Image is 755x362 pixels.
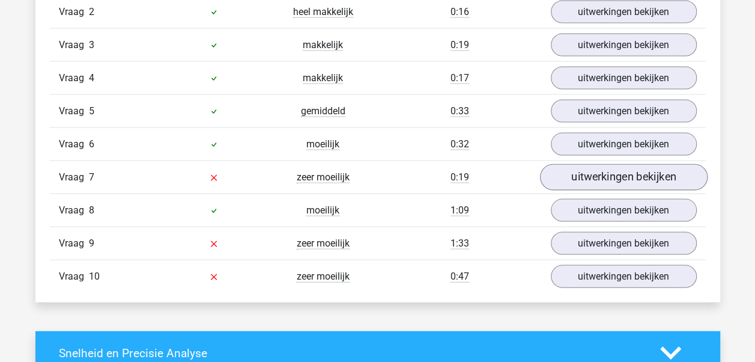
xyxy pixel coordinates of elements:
[59,269,89,284] span: Vraag
[89,238,94,249] span: 9
[303,72,343,84] span: makkelijk
[59,236,89,251] span: Vraag
[551,67,697,90] a: uitwerkingen bekijken
[297,171,350,183] span: zeer moeilijk
[551,34,697,57] a: uitwerkingen bekijken
[551,1,697,23] a: uitwerkingen bekijken
[297,271,350,283] span: zeer moeilijk
[59,71,89,85] span: Vraag
[59,137,89,152] span: Vraag
[89,39,94,51] span: 3
[89,204,94,216] span: 8
[450,105,469,117] span: 0:33
[301,105,345,117] span: gemiddeld
[89,271,100,282] span: 10
[450,171,469,183] span: 0:19
[450,138,469,150] span: 0:32
[59,346,642,360] h4: Snelheid en Precisie Analyse
[303,39,343,51] span: makkelijk
[551,100,697,123] a: uitwerkingen bekijken
[89,138,94,150] span: 6
[450,39,469,51] span: 0:19
[450,6,469,18] span: 0:16
[450,204,469,216] span: 1:09
[297,238,350,250] span: zeer moeilijk
[293,6,353,18] span: heel makkelijk
[539,165,707,191] a: uitwerkingen bekijken
[306,204,339,216] span: moeilijk
[89,105,94,117] span: 5
[551,232,697,255] a: uitwerkingen bekijken
[59,5,89,19] span: Vraag
[59,104,89,118] span: Vraag
[450,238,469,250] span: 1:33
[551,265,697,288] a: uitwerkingen bekijken
[306,138,339,150] span: moeilijk
[59,170,89,185] span: Vraag
[89,171,94,183] span: 7
[551,133,697,156] a: uitwerkingen bekijken
[89,6,94,17] span: 2
[450,72,469,84] span: 0:17
[59,38,89,52] span: Vraag
[89,72,94,84] span: 4
[59,203,89,218] span: Vraag
[551,199,697,222] a: uitwerkingen bekijken
[450,271,469,283] span: 0:47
